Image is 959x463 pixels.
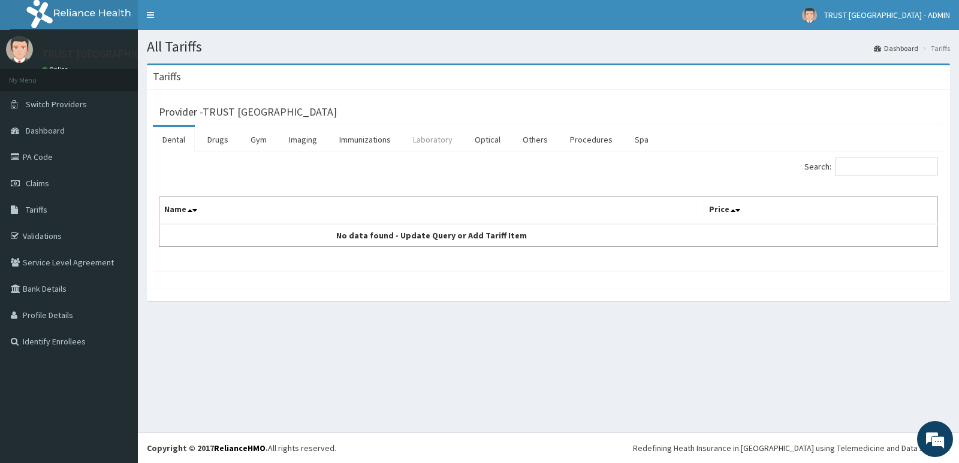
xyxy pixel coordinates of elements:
span: Dashboard [26,125,65,136]
a: Gym [241,127,276,152]
img: User Image [6,36,33,63]
p: TRUST [GEOGRAPHIC_DATA] - ADMIN [42,49,213,59]
a: Drugs [198,127,238,152]
a: Spa [625,127,658,152]
a: RelianceHMO [214,443,266,453]
a: Procedures [560,127,622,152]
footer: All rights reserved. [138,432,959,463]
a: Imaging [279,127,327,152]
a: Laboratory [403,127,462,152]
input: Search: [835,158,938,175]
li: Tariffs [919,43,950,53]
img: User Image [802,8,817,23]
span: TRUST [GEOGRAPHIC_DATA] - ADMIN [824,10,950,20]
h1: All Tariffs [147,39,950,55]
a: Online [42,65,71,74]
h3: Tariffs [153,71,181,82]
span: Tariffs [26,204,47,215]
h3: Provider - TRUST [GEOGRAPHIC_DATA] [159,107,337,117]
a: Others [513,127,557,152]
label: Search: [804,158,938,175]
a: Optical [465,127,510,152]
a: Dental [153,127,195,152]
th: Name [159,197,704,225]
span: Claims [26,178,49,189]
strong: Copyright © 2017 . [147,443,268,453]
td: No data found - Update Query or Add Tariff Item [159,224,704,247]
span: Switch Providers [26,99,87,110]
th: Price [704,197,938,225]
a: Dashboard [874,43,918,53]
a: Immunizations [330,127,400,152]
div: Redefining Heath Insurance in [GEOGRAPHIC_DATA] using Telemedicine and Data Science! [633,442,950,454]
